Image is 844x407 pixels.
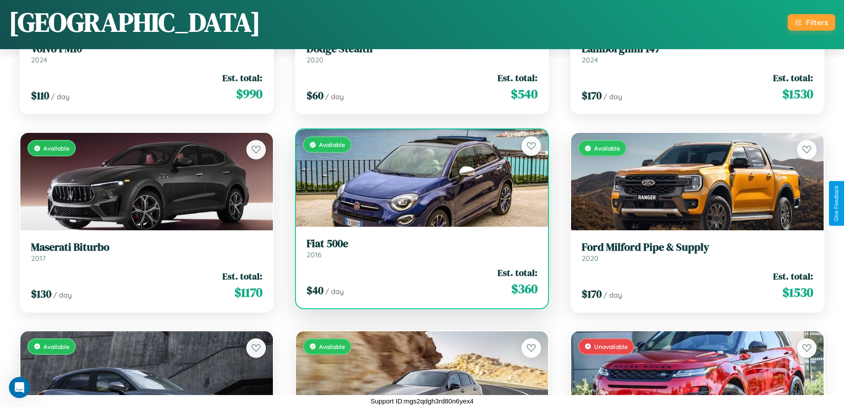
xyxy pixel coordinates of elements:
span: $ 40 [307,283,323,298]
a: Fiat 500e2016 [307,237,538,259]
h3: Dodge Stealth [307,43,538,55]
div: Filters [806,18,828,27]
span: Est. total: [222,71,262,84]
span: Est. total: [222,270,262,283]
span: / day [51,92,70,101]
span: / day [325,287,344,296]
span: Est. total: [498,71,537,84]
span: $ 990 [236,85,262,103]
span: $ 360 [511,280,537,298]
span: Available [43,144,70,152]
span: Available [319,343,345,350]
h1: [GEOGRAPHIC_DATA] [9,4,261,40]
a: Ford Milford Pipe & Supply2020 [582,241,813,263]
span: Available [594,144,620,152]
span: Est. total: [498,266,537,279]
span: 2024 [582,55,598,64]
span: 2024 [31,55,47,64]
span: $ 60 [307,88,323,103]
a: Volvo FM102024 [31,43,262,64]
h3: Fiat 500e [307,237,538,250]
span: $ 110 [31,88,49,103]
h3: Lamborghini 147 [582,43,813,55]
iframe: Intercom live chat [9,377,30,398]
span: $ 170 [582,287,602,301]
span: $ 170 [582,88,602,103]
span: Est. total: [773,270,813,283]
span: Available [319,141,345,148]
span: $ 1530 [782,283,813,301]
span: 2016 [307,250,322,259]
span: / day [603,291,622,299]
span: Unavailable [594,343,628,350]
a: Lamborghini 1472024 [582,43,813,64]
p: Support ID: mgs2qdgh3rd80n6yex4 [370,395,474,407]
span: Est. total: [773,71,813,84]
div: Give Feedback [833,186,840,221]
span: Available [43,343,70,350]
span: $ 130 [31,287,51,301]
span: 2017 [31,254,46,263]
span: / day [53,291,72,299]
span: 2020 [307,55,323,64]
span: 2020 [582,254,599,263]
h3: Maserati Biturbo [31,241,262,254]
h3: Ford Milford Pipe & Supply [582,241,813,254]
span: $ 1530 [782,85,813,103]
button: Filters [788,14,835,31]
a: Dodge Stealth2020 [307,43,538,64]
a: Maserati Biturbo2017 [31,241,262,263]
span: / day [603,92,622,101]
h3: Volvo FM10 [31,43,262,55]
span: $ 1170 [234,283,262,301]
span: $ 540 [511,85,537,103]
span: / day [325,92,344,101]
